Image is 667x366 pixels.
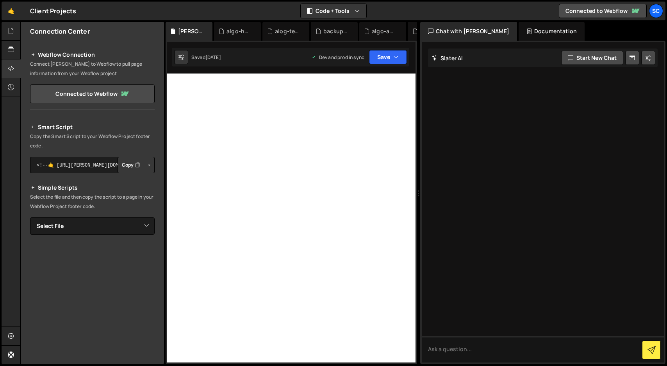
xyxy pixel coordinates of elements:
[30,122,155,132] h2: Smart Script
[118,157,155,173] div: Button group with nested dropdown
[649,4,663,18] a: Sc
[30,27,90,36] h2: Connection Center
[205,54,221,61] div: [DATE]
[30,132,155,151] p: Copy the Smart Script to your Webflow Project footer code.
[30,59,155,78] p: Connect [PERSON_NAME] to Webflow to pull page information from your Webflow project
[372,27,397,35] div: algo-animation2_wrap.js
[311,54,364,61] div: Dev and prod in sync
[369,50,407,64] button: Save
[30,6,76,16] div: Client Projects
[30,157,155,173] textarea: <!--🤙 [URL][PERSON_NAME][DOMAIN_NAME]> <script>document.addEventListener("DOMContentLoaded", func...
[178,27,203,35] div: [PERSON_NAME] Studio.js
[519,22,585,41] div: Documentation
[118,157,144,173] button: Copy
[30,50,155,59] h2: Webflow Connection
[275,27,300,35] div: alog-test.js
[2,2,21,20] a: 🤙
[191,54,221,61] div: Saved
[323,27,348,35] div: backup-algo1.0.js.js
[432,54,463,62] h2: Slater AI
[559,4,647,18] a: Connected to Webflow
[30,248,155,318] iframe: YouTube video player
[226,27,251,35] div: algo-home-page-main.js
[301,4,366,18] button: Code + Tools
[30,183,155,192] h2: Simple Scripts
[561,51,623,65] button: Start new chat
[30,192,155,211] p: Select the file and then copy the script to a page in your Webflow Project footer code.
[420,22,517,41] div: Chat with [PERSON_NAME]
[30,84,155,103] a: Connected to Webflow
